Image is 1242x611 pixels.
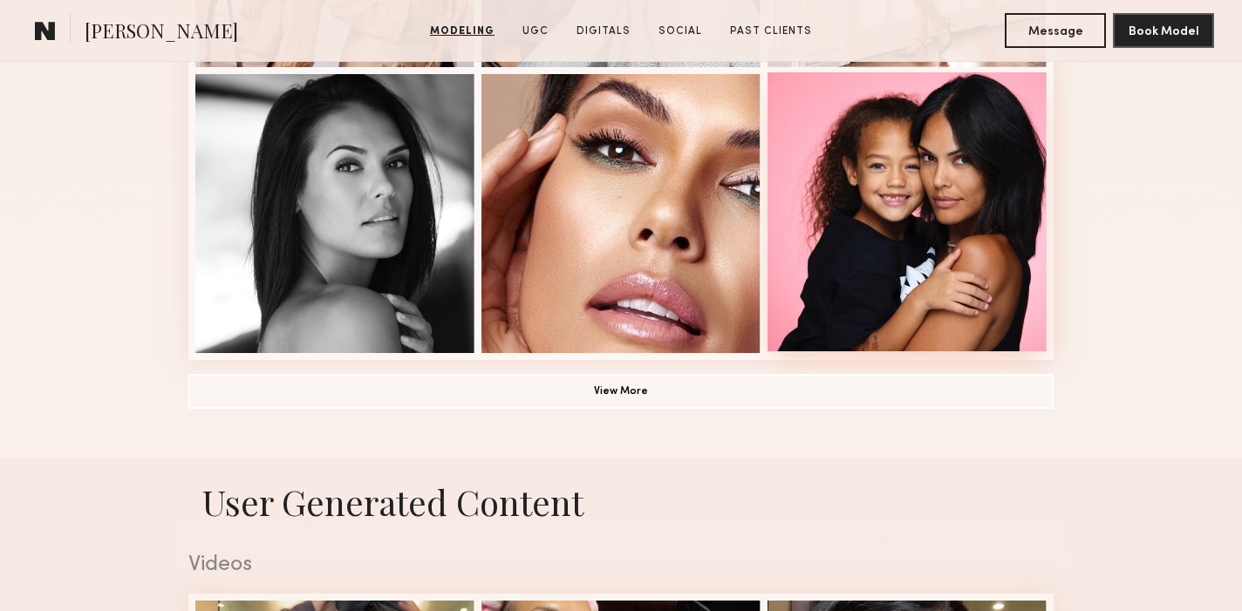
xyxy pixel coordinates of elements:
[570,24,638,39] a: Digitals
[1005,13,1106,48] button: Message
[85,17,238,48] span: [PERSON_NAME]
[1113,13,1214,48] button: Book Model
[188,553,1054,576] div: Videos
[423,24,502,39] a: Modeling
[515,24,556,39] a: UGC
[652,24,709,39] a: Social
[174,479,1068,525] h1: User Generated Content
[723,24,819,39] a: Past Clients
[1113,23,1214,37] a: Book Model
[188,374,1054,409] button: View More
